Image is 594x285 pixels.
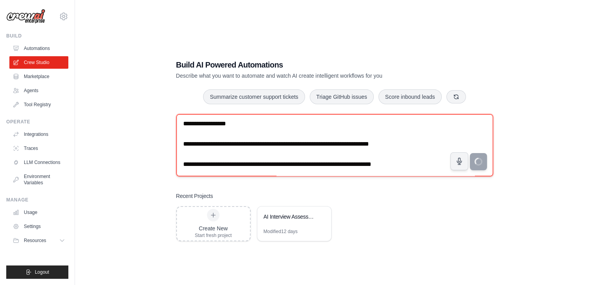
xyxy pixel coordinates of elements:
[176,72,439,80] p: Describe what you want to automate and watch AI create intelligent workflows for you
[9,142,68,155] a: Traces
[264,228,298,235] div: Modified 12 days
[9,70,68,83] a: Marketplace
[176,59,439,70] h1: Build AI Powered Automations
[6,9,45,24] img: Logo
[9,170,68,189] a: Environment Variables
[9,234,68,247] button: Resources
[6,197,68,203] div: Manage
[9,84,68,97] a: Agents
[446,90,466,103] button: Get new suggestions
[35,269,49,275] span: Logout
[9,56,68,69] a: Crew Studio
[6,265,68,279] button: Logout
[24,237,46,244] span: Resources
[264,213,317,221] div: AI Interview Assessment Tool
[9,206,68,219] a: Usage
[555,248,594,285] iframe: Chat Widget
[9,42,68,55] a: Automations
[9,220,68,233] a: Settings
[195,232,232,239] div: Start fresh project
[9,98,68,111] a: Tool Registry
[6,33,68,39] div: Build
[176,192,213,200] h3: Recent Projects
[310,89,374,104] button: Triage GitHub issues
[378,89,442,104] button: Score inbound leads
[450,152,468,170] button: Click to speak your automation idea
[6,119,68,125] div: Operate
[195,224,232,232] div: Create New
[203,89,305,104] button: Summarize customer support tickets
[9,156,68,169] a: LLM Connections
[9,128,68,141] a: Integrations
